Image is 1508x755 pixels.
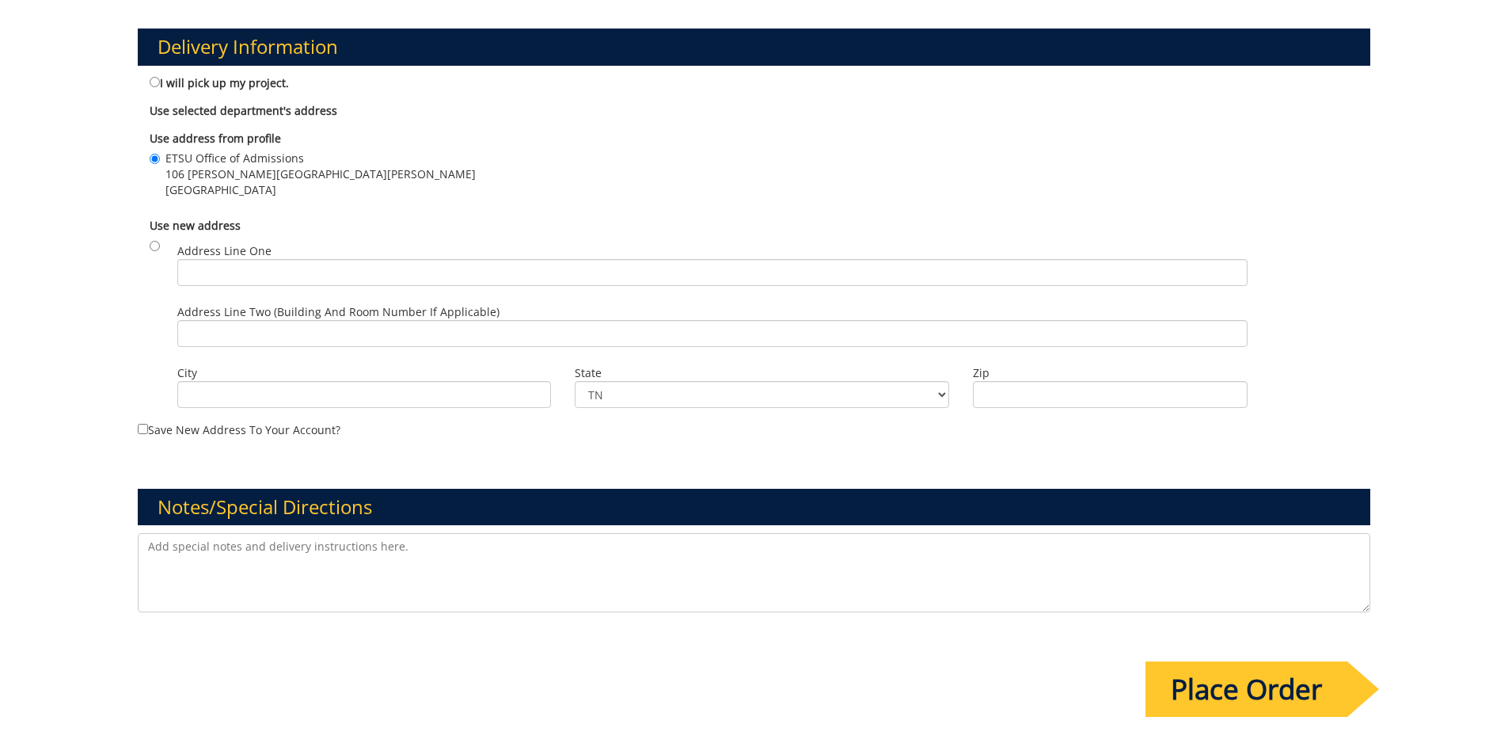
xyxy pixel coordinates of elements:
[973,365,1248,381] label: Zip
[177,304,1248,347] label: Address Line Two (Building and Room Number if applicable)
[165,151,476,166] span: ETSU Office of Admissions
[150,131,281,146] b: Use address from profile
[138,489,1371,525] h3: Notes/Special Directions
[177,365,552,381] label: City
[150,74,289,91] label: I will pick up my project.
[150,154,160,164] input: ETSU Office of Admissions 106 [PERSON_NAME][GEOGRAPHIC_DATA][PERSON_NAME] [GEOGRAPHIC_DATA]
[150,218,241,233] b: Use new address
[177,320,1248,347] input: Address Line Two (Building and Room Number if applicable)
[177,381,552,408] input: City
[177,243,1248,286] label: Address Line One
[973,381,1248,408] input: Zip
[150,77,160,87] input: I will pick up my project.
[165,182,476,198] span: [GEOGRAPHIC_DATA]
[1145,662,1347,717] input: Place Order
[575,365,949,381] label: State
[138,424,148,434] input: Save new address to your account?
[165,166,476,182] span: 106 [PERSON_NAME][GEOGRAPHIC_DATA][PERSON_NAME]
[150,103,337,118] b: Use selected department's address
[138,29,1371,65] h3: Delivery Information
[177,259,1248,286] input: Address Line One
